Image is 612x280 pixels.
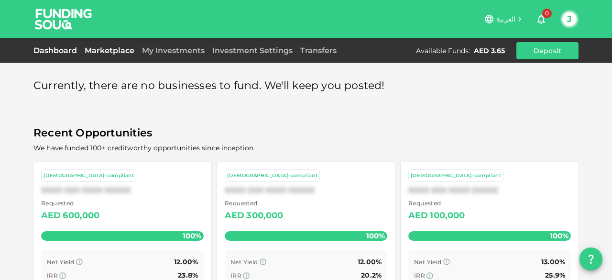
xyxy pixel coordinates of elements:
[41,208,61,224] div: AED
[474,46,505,56] div: AED 3.65
[579,247,602,270] button: question
[225,186,387,195] div: XXXX XXX XXXX XXXXX
[411,172,501,180] div: [DEMOGRAPHIC_DATA]-compliant
[33,46,81,55] a: Dashboard
[547,229,571,243] span: 100%
[364,229,387,243] span: 100%
[41,199,100,208] span: Requested
[230,258,258,266] span: Net Yield
[230,272,241,279] span: IRR
[430,208,465,224] div: 100,000
[296,46,340,55] a: Transfers
[33,77,385,95] span: Currently, there are no businesses to fund. We'll keep you posted!
[81,46,138,55] a: Marketplace
[227,172,317,180] div: [DEMOGRAPHIC_DATA]-compliant
[174,258,198,266] span: 12.00%
[516,42,579,59] button: Deposit
[225,199,284,208] span: Requested
[416,46,470,56] div: Available Funds :
[44,172,134,180] div: [DEMOGRAPHIC_DATA]-compliant
[138,46,208,55] a: My Investments
[178,271,198,280] span: 23.8%
[414,258,442,266] span: Net Yield
[408,186,571,195] div: XXXX XXX XXXX XXXXX
[33,144,253,152] span: We have funded 100+ creditworthy opportunities since inception
[414,272,425,279] span: IRR
[225,208,244,224] div: AED
[358,258,382,266] span: 12.00%
[47,272,58,279] span: IRR
[33,124,579,143] span: Recent Opportunities
[41,186,204,195] div: XXXX XXX XXXX XXXXX
[361,271,382,280] span: 20.2%
[408,199,465,208] span: Requested
[541,258,565,266] span: 13.00%
[63,208,99,224] div: 600,000
[408,208,428,224] div: AED
[532,10,551,29] button: 0
[208,46,296,55] a: Investment Settings
[542,9,552,18] span: 0
[47,258,75,266] span: Net Yield
[180,229,204,243] span: 100%
[496,15,515,23] span: العربية
[246,208,283,224] div: 300,000
[562,12,577,26] button: J
[545,271,565,280] span: 25.9%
